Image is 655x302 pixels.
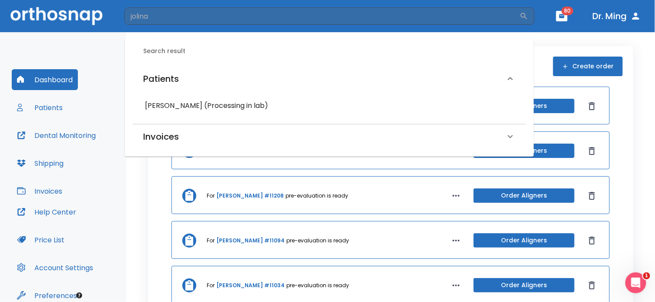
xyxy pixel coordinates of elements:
button: Order Aligners [474,233,574,248]
span: 80 [562,7,574,15]
button: Dashboard [12,69,78,90]
img: Orthosnap [10,7,103,25]
button: Invoices [12,181,67,201]
input: Search by Patient Name or Case # [124,7,520,25]
button: Dr. Ming [589,8,645,24]
p: For [207,282,215,289]
button: Dismiss [585,234,599,248]
h6: Search result [143,47,526,56]
p: pre-evaluation is ready [286,282,349,289]
p: For [207,237,215,245]
button: Dismiss [585,99,599,113]
button: Patients [12,97,68,118]
a: [PERSON_NAME] #11034 [216,282,285,289]
a: [PERSON_NAME] #11094 [216,237,285,245]
p: pre-evaluation is ready [286,192,348,200]
button: Dental Monitoring [12,125,101,146]
button: Help Center [12,201,81,222]
button: Shipping [12,153,69,174]
h6: Patients [143,72,179,86]
div: Patients [133,63,526,94]
h6: Invoices [143,130,179,144]
button: Order Aligners [474,278,574,292]
span: 1 [643,272,650,279]
p: pre-evaluation is ready [286,237,349,245]
p: For [207,192,215,200]
button: Dismiss [585,189,599,203]
button: Order Aligners [474,188,574,203]
a: [PERSON_NAME] #11208 [216,192,284,200]
button: Create order [553,57,623,76]
button: Price List [12,229,70,250]
div: Invoices [133,124,526,149]
button: Dismiss [585,279,599,292]
div: Tooltip anchor [75,292,83,299]
button: Dismiss [585,144,599,158]
h6: [PERSON_NAME] (Processing in lab) [145,100,514,112]
button: Account Settings [12,257,98,278]
iframe: Intercom live chat [625,272,646,293]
